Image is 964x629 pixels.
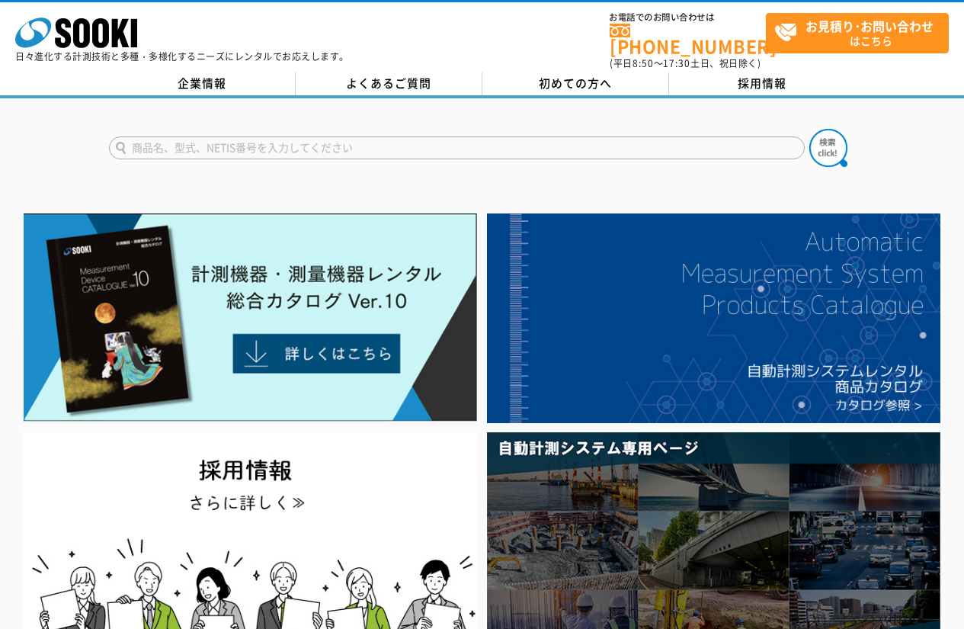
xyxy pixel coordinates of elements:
span: はこちら [774,14,948,52]
a: お見積り･お問い合わせはこちら [766,13,949,53]
p: 日々進化する計測技術と多種・多様化するニーズにレンタルでお応えします。 [15,52,349,61]
a: 採用情報 [669,72,856,95]
span: 8:50 [633,56,654,70]
a: 企業情報 [109,72,296,95]
span: 17:30 [663,56,690,70]
img: btn_search.png [809,129,847,167]
img: Catalog Ver10 [24,213,477,422]
a: [PHONE_NUMBER] [610,24,766,55]
span: お電話でのお問い合わせは [610,13,766,22]
span: 初めての方へ [539,75,612,91]
span: (平日 ～ 土日、祝日除く) [610,56,761,70]
a: 初めての方へ [482,72,669,95]
img: 自動計測システムカタログ [487,213,940,423]
a: よくあるご質問 [296,72,482,95]
strong: お見積り･お問い合わせ [805,17,934,35]
input: 商品名、型式、NETIS番号を入力してください [109,136,805,159]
